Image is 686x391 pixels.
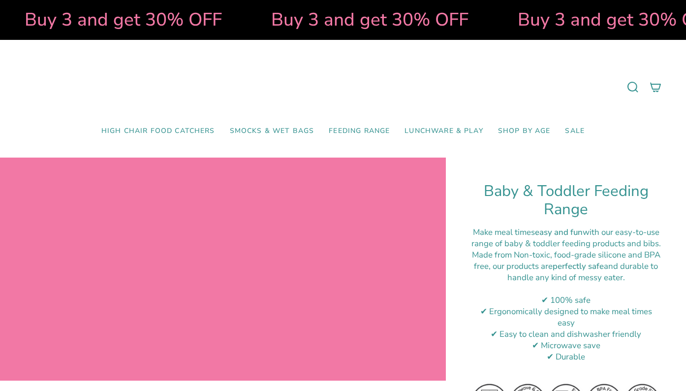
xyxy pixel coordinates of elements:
a: Smocks & Wet Bags [222,120,322,143]
span: ade from Non-toxic, food-grade silicone and BPA free, our products are and durable to handle any ... [474,249,660,283]
a: Shop by Age [491,120,558,143]
a: SALE [558,120,592,143]
span: Smocks & Wet Bags [230,127,314,135]
strong: perfectly safe [553,261,604,272]
a: Feeding Range [321,120,397,143]
strong: Buy 3 and get 30% OFF [270,7,468,32]
span: High Chair Food Catchers [101,127,215,135]
span: Feeding Range [329,127,390,135]
span: ✔ Microwave save [532,340,600,351]
a: Lunchware & Play [397,120,490,143]
div: Make meal times with our easy-to-use range of baby & toddler feeding products and bibs. [470,227,661,249]
div: ✔ Ergonomically designed to make meal times easy [470,306,661,328]
strong: easy and fun [535,227,583,238]
div: ✔ Durable [470,351,661,362]
a: High Chair Food Catchers [94,120,222,143]
div: ✔ 100% safe [470,294,661,306]
a: Mumma’s Little Helpers [258,55,428,120]
span: Lunchware & Play [405,127,483,135]
div: ✔ Easy to clean and dishwasher friendly [470,328,661,340]
h1: Baby & Toddler Feeding Range [470,182,661,219]
div: M [470,249,661,283]
span: SALE [565,127,585,135]
strong: Buy 3 and get 30% OFF [24,7,221,32]
span: Shop by Age [498,127,551,135]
